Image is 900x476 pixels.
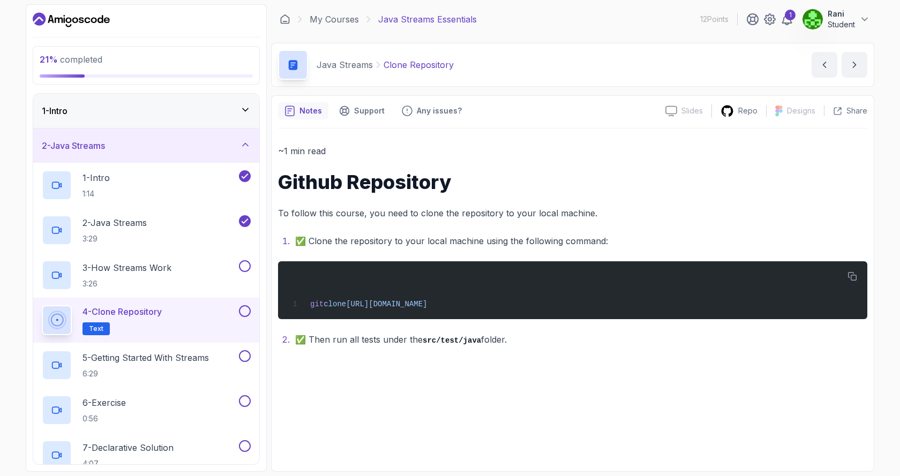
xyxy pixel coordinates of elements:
[846,105,867,116] p: Share
[40,54,102,65] span: completed
[324,300,346,308] span: clone
[42,305,251,335] button: 4-Clone RepositoryText
[378,13,477,26] p: Java Streams Essentials
[781,13,793,26] a: 1
[292,233,867,248] li: ✅ Clone the repository to your local machine using the following command:
[42,260,251,290] button: 3-How Streams Work3:26
[42,139,105,152] h3: 2 - Java Streams
[42,395,251,425] button: 6-Exercise0:56
[82,413,126,424] p: 0:56
[42,350,251,380] button: 5-Getting Started With Streams6:29
[82,441,174,454] p: 7 - Declarative Solution
[278,102,328,119] button: notes button
[310,13,359,26] a: My Courses
[42,104,67,117] h3: 1 - Intro
[278,143,867,158] p: ~1 min read
[82,368,209,379] p: 6:29
[82,233,147,244] p: 3:29
[333,102,391,119] button: Support button
[738,105,757,116] p: Repo
[700,14,729,25] p: 12 Points
[395,102,468,119] button: Feedback button
[280,14,290,25] a: Dashboard
[785,10,796,20] div: 1
[292,332,867,347] li: ✅ Then run all tests under the folder.
[82,396,126,409] p: 6 - Exercise
[33,94,259,128] button: 1-Intro
[384,58,454,71] p: Clone Repository
[828,19,855,30] p: Student
[82,171,110,184] p: 1 - Intro
[787,105,815,116] p: Designs
[712,104,766,118] a: Repo
[346,300,427,308] span: [URL][DOMAIN_NAME]
[42,170,251,200] button: 1-Intro1:14
[834,409,900,460] iframe: chat widget
[33,11,110,28] a: Dashboard
[310,300,324,308] span: git
[278,171,867,193] h1: Github Repository
[423,336,481,345] code: src/test/java
[824,105,867,116] button: Share
[278,206,867,221] p: To follow this course, you need to clone the repository to your local machine.
[812,52,837,78] button: previous content
[317,58,373,71] p: Java Streams
[802,9,823,29] img: user profile image
[42,440,251,470] button: 7-Declarative Solution4:07
[82,458,174,469] p: 4:07
[82,278,171,289] p: 3:26
[82,188,110,199] p: 1:14
[354,105,385,116] p: Support
[82,305,162,318] p: 4 - Clone Repository
[681,105,703,116] p: Slides
[82,216,147,229] p: 2 - Java Streams
[82,351,209,364] p: 5 - Getting Started With Streams
[33,129,259,163] button: 2-Java Streams
[802,9,870,30] button: user profile imageRaniStudent
[89,324,103,333] span: Text
[842,52,867,78] button: next content
[417,105,462,116] p: Any issues?
[828,9,855,19] p: Rani
[42,215,251,245] button: 2-Java Streams3:29
[299,105,322,116] p: Notes
[40,54,58,65] span: 21 %
[82,261,171,274] p: 3 - How Streams Work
